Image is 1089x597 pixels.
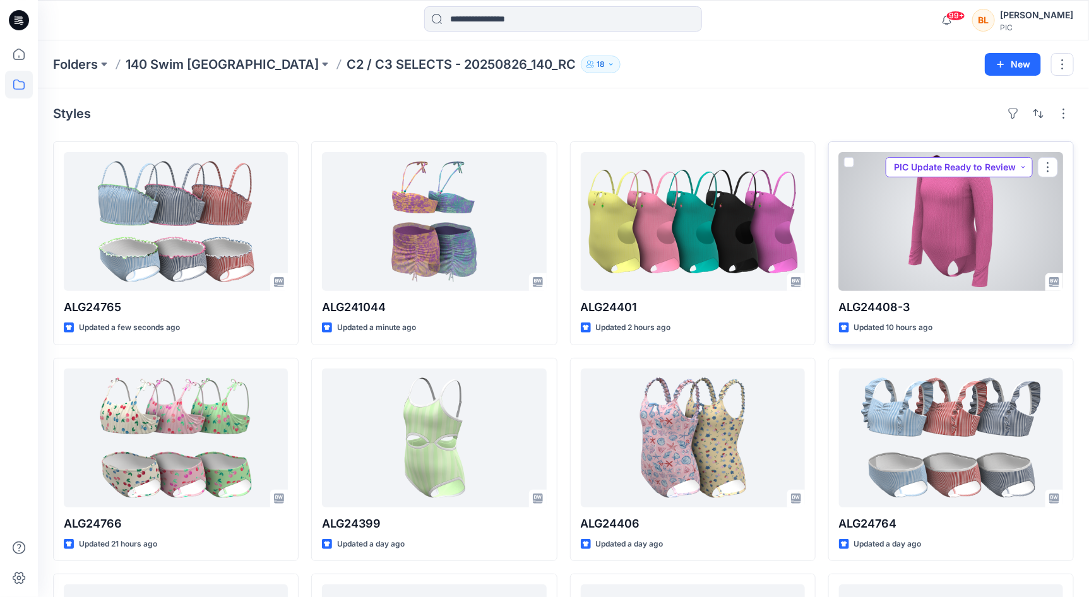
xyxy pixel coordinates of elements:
div: [PERSON_NAME] [1000,8,1073,23]
p: Updated a day ago [854,538,922,551]
a: ALG24764 [839,369,1063,507]
p: Updated a minute ago [337,321,416,334]
p: ALG24406 [581,515,805,533]
a: Folders [53,56,98,73]
p: ALG24408-3 [839,298,1063,316]
a: ALG24399 [322,369,546,507]
button: 18 [581,56,621,73]
p: ALG24764 [839,515,1063,533]
p: Updated 21 hours ago [79,538,157,551]
div: BL [972,9,995,32]
a: ALG241044 [322,152,546,291]
p: Updated a day ago [337,538,405,551]
p: C2 / C3 SELECTS - 20250826_140_RC [347,56,576,73]
p: ALG24766 [64,515,288,533]
p: ALG24401 [581,298,805,316]
p: 18 [597,57,605,71]
a: ALG24408-3 [839,152,1063,291]
p: Updated 2 hours ago [596,321,671,334]
p: ALG24765 [64,298,288,316]
button: New [985,53,1041,76]
a: ALG24766 [64,369,288,507]
div: PIC [1000,23,1073,32]
p: Updated a few seconds ago [79,321,180,334]
h4: Styles [53,106,91,121]
span: 99+ [946,11,965,21]
p: Updated 10 hours ago [854,321,933,334]
a: ALG24406 [581,369,805,507]
p: ALG24399 [322,515,546,533]
p: Updated a day ago [596,538,664,551]
a: 140 Swim [GEOGRAPHIC_DATA] [126,56,319,73]
a: ALG24765 [64,152,288,291]
a: ALG24401 [581,152,805,291]
p: ALG241044 [322,298,546,316]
